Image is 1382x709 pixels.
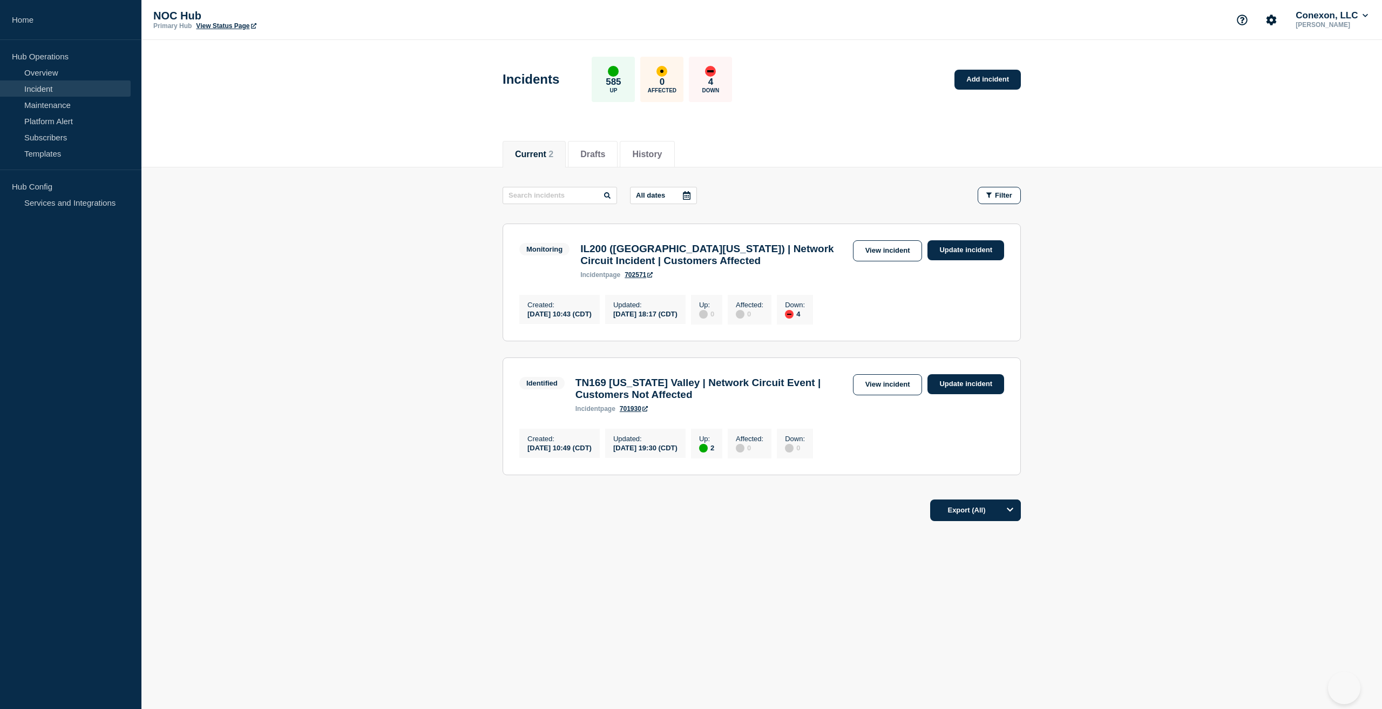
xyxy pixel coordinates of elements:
[702,87,720,93] p: Down
[705,66,716,77] div: down
[613,443,678,452] div: [DATE] 19:30 (CDT)
[785,301,805,309] p: Down :
[580,243,847,267] h3: IL200 ([GEOGRAPHIC_DATA][US_STATE]) | Network Circuit Incident | Customers Affected
[736,310,744,319] div: disabled
[620,405,648,413] a: 701930
[527,309,592,318] div: [DATE] 10:43 (CDT)
[999,499,1021,521] button: Options
[1260,9,1283,31] button: Account settings
[613,435,678,443] p: Updated :
[699,309,714,319] div: 0
[613,309,678,318] div: [DATE] 18:17 (CDT)
[954,70,1021,90] a: Add incident
[736,444,744,453] div: disabled
[930,499,1021,521] button: Export (All)
[785,444,794,453] div: disabled
[927,374,1004,394] a: Update incident
[519,377,565,389] span: Identified
[660,77,665,87] p: 0
[699,443,714,453] div: 2
[699,435,714,443] p: Up :
[785,310,794,319] div: down
[1231,9,1254,31] button: Support
[699,444,708,453] div: up
[613,301,678,309] p: Updated :
[153,10,369,22] p: NOC Hub
[1293,10,1370,21] button: Conexon, LLC
[575,405,615,413] p: page
[853,240,923,261] a: View incident
[580,271,620,279] p: page
[527,301,592,309] p: Created :
[580,150,605,159] button: Drafts
[1293,21,1370,29] p: [PERSON_NAME]
[580,271,605,279] span: incident
[699,310,708,319] div: disabled
[648,87,676,93] p: Affected
[785,443,805,453] div: 0
[853,374,923,395] a: View incident
[503,72,559,87] h1: Incidents
[527,443,592,452] div: [DATE] 10:49 (CDT)
[736,435,763,443] p: Affected :
[625,271,653,279] a: 702571
[515,150,553,159] button: Current 2
[785,435,805,443] p: Down :
[978,187,1021,204] button: Filter
[519,243,570,255] span: Monitoring
[636,191,665,199] p: All dates
[196,22,256,30] a: View Status Page
[927,240,1004,260] a: Update incident
[699,301,714,309] p: Up :
[708,77,713,87] p: 4
[609,87,617,93] p: Up
[736,443,763,453] div: 0
[575,405,600,413] span: incident
[608,66,619,77] div: up
[575,377,848,401] h3: TN169 [US_STATE] Valley | Network Circuit Event | Customers Not Affected
[527,435,592,443] p: Created :
[548,150,553,159] span: 2
[736,301,763,309] p: Affected :
[606,77,621,87] p: 585
[630,187,697,204] button: All dates
[656,66,667,77] div: affected
[632,150,662,159] button: History
[1328,672,1360,704] iframe: Help Scout Beacon - Open
[153,22,192,30] p: Primary Hub
[503,187,617,204] input: Search incidents
[736,309,763,319] div: 0
[995,191,1012,199] span: Filter
[785,309,805,319] div: 4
